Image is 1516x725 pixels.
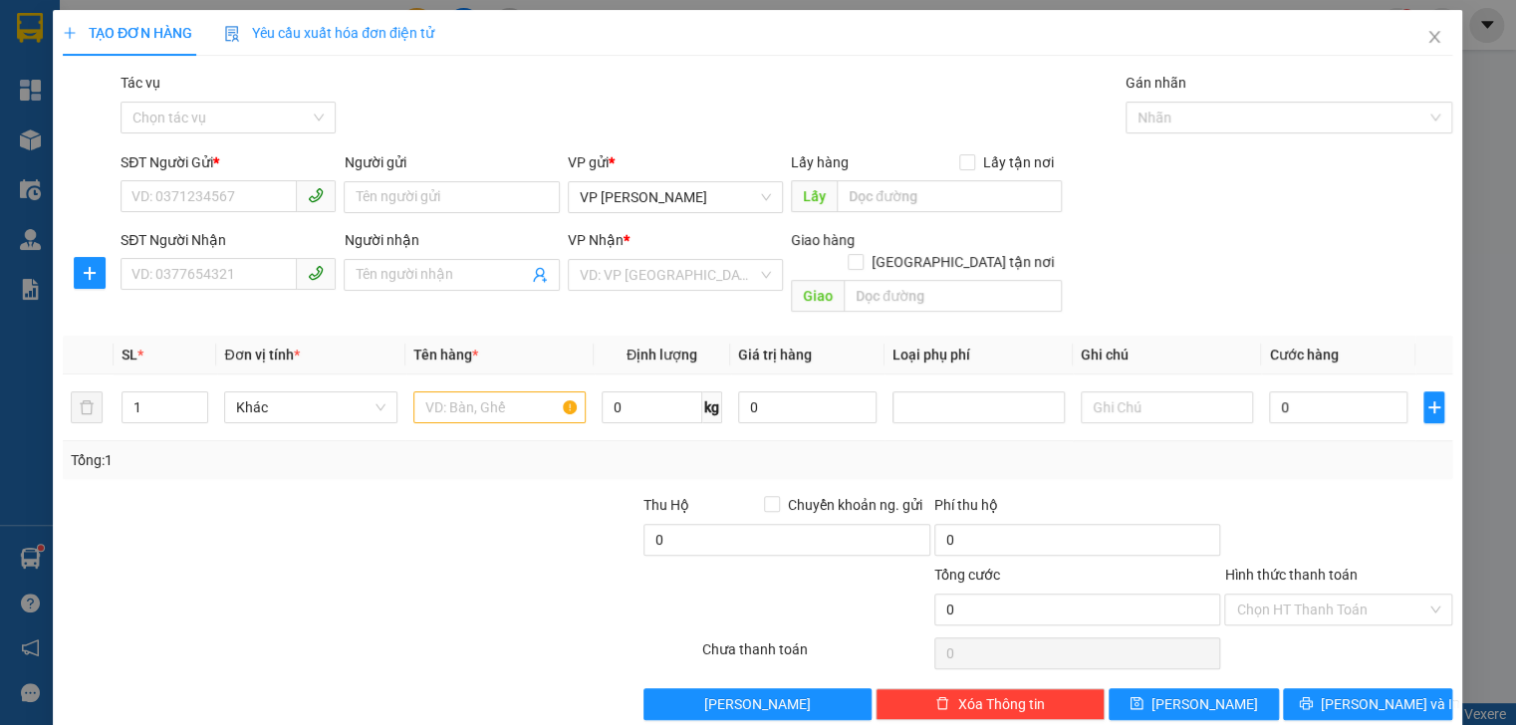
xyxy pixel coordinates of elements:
span: [GEOGRAPHIC_DATA] tận nơi [864,251,1062,273]
label: Hình thức thanh toán [1224,567,1357,583]
span: Giá trị hàng [739,347,813,362]
button: Close [1407,10,1463,66]
div: Người gửi [345,151,560,173]
span: phone [309,265,325,281]
span: [PERSON_NAME] [1151,693,1258,715]
th: Loại phụ phí [884,336,1073,374]
span: save [1130,696,1143,712]
span: close [1427,29,1443,45]
span: plus [75,265,105,281]
span: Lấy hàng [791,154,849,170]
span: Chuyển khoản ng. gửi [780,494,930,516]
label: Gán nhãn [1126,75,1186,91]
button: plus [1423,391,1444,423]
span: plus [1424,399,1443,415]
span: Xóa Thông tin [958,693,1045,715]
span: [PERSON_NAME] và In [1321,693,1460,715]
button: save[PERSON_NAME] [1109,688,1279,720]
div: Người nhận [345,229,560,251]
button: plus [74,257,106,289]
span: plus [63,26,77,40]
input: Dọc đường [837,180,1062,212]
label: Tác vụ [122,75,161,91]
span: Tổng cước [934,567,1000,583]
span: Thu Hộ [643,497,689,513]
div: SĐT Người Gửi [122,151,337,173]
button: printer[PERSON_NAME] và In [1283,688,1453,720]
span: Tên hàng [413,347,478,362]
button: deleteXóa Thông tin [877,688,1105,720]
button: delete [71,391,103,423]
span: user-add [532,267,548,283]
span: Lấy [791,180,837,212]
th: Ghi chú [1073,336,1261,374]
span: [PERSON_NAME] [705,693,812,715]
span: Lấy tận nơi [975,151,1062,173]
span: VP Nhận [568,232,624,248]
div: VP gửi [568,151,783,173]
span: SL [123,347,138,362]
input: VD: Bàn, Ghế [413,391,586,423]
input: Ghi Chú [1081,391,1253,423]
span: Định lượng [627,347,697,362]
span: Đơn vị tính [225,347,300,362]
button: [PERSON_NAME] [643,688,872,720]
span: TẠO ĐƠN HÀNG [63,25,192,41]
img: icon [224,26,240,42]
div: SĐT Người Nhận [122,229,337,251]
span: VP Hoàng Liệt [580,182,771,212]
span: Yêu cầu xuất hóa đơn điện tử [224,25,434,41]
span: kg [703,391,723,423]
span: printer [1299,696,1313,712]
span: Khác [237,392,385,422]
div: Tổng: 1 [71,449,586,471]
span: phone [309,187,325,203]
input: Dọc đường [844,280,1062,312]
span: Cước hàng [1270,347,1339,362]
div: Phí thu hộ [934,494,1221,524]
input: 0 [739,391,878,423]
span: Giao [791,280,844,312]
span: Giao hàng [791,232,855,248]
span: delete [936,696,950,712]
div: Chưa thanh toán [700,638,932,673]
